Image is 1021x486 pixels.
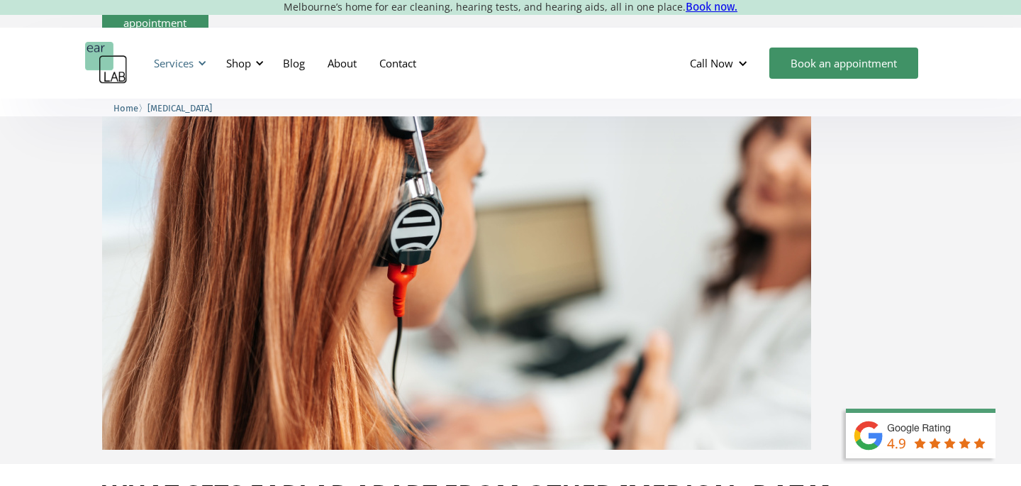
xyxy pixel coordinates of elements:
[102,95,811,450] img: A comprehensive hearing test at earLAB’s clinic in Melbourne
[226,56,251,70] div: Shop
[690,56,733,70] div: Call Now
[147,101,212,114] a: [MEDICAL_DATA]
[113,101,147,116] li: 〉
[769,48,918,79] a: Book an appointment
[679,42,762,84] div: Call Now
[154,56,194,70] div: Services
[113,103,138,114] span: Home
[316,43,368,84] a: About
[147,103,212,114] span: [MEDICAL_DATA]
[368,43,428,84] a: Contact
[272,43,316,84] a: Blog
[145,42,211,84] div: Services
[85,42,128,84] a: home
[218,42,268,84] div: Shop
[113,101,138,114] a: Home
